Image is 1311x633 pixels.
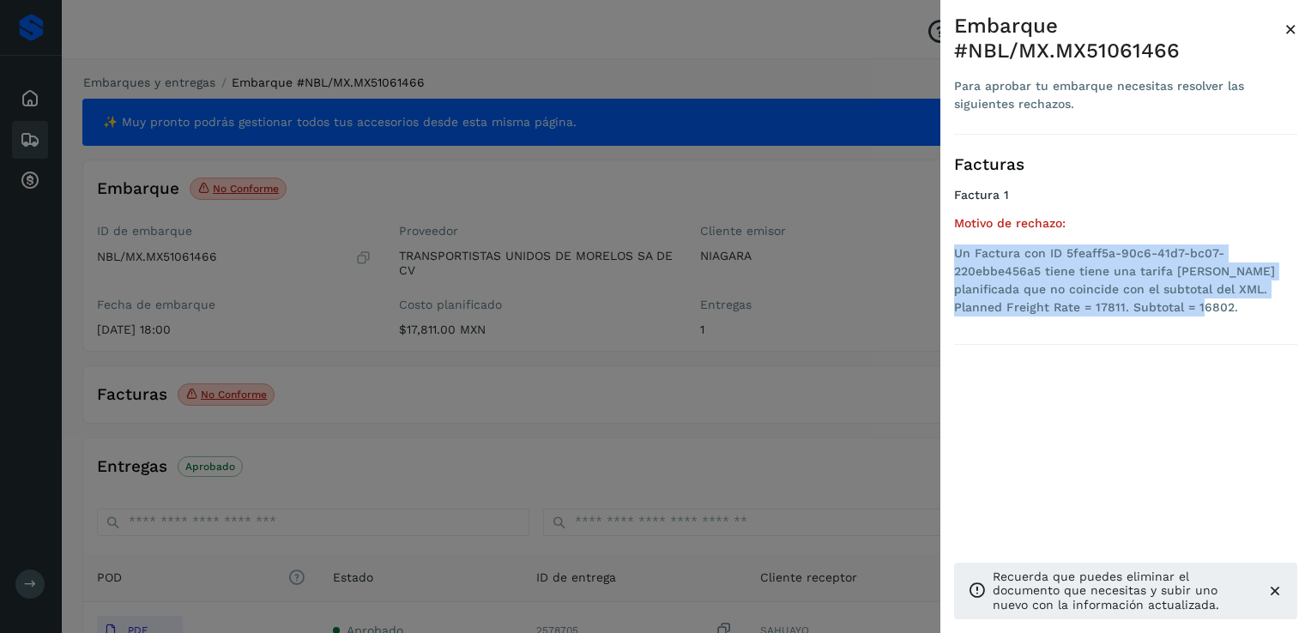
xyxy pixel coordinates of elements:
h5: Motivo de rechazo: [954,216,1297,231]
div: Para aprobar tu embarque necesitas resolver las siguientes rechazos. [954,77,1284,113]
li: Un Factura con ID 5feaff5a-90c6-41d7-bc07-220ebbe456a5 tiene tiene una tarifa [PERSON_NAME] plani... [954,244,1297,316]
span: × [1284,17,1297,41]
p: Recuerda que puedes eliminar el documento que necesitas y subir uno nuevo con la información actu... [993,570,1253,612]
h3: Facturas [954,155,1297,175]
h4: Factura 1 [954,188,1297,202]
button: Close [1284,14,1297,45]
div: Embarque #NBL/MX.MX51061466 [954,14,1284,63]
